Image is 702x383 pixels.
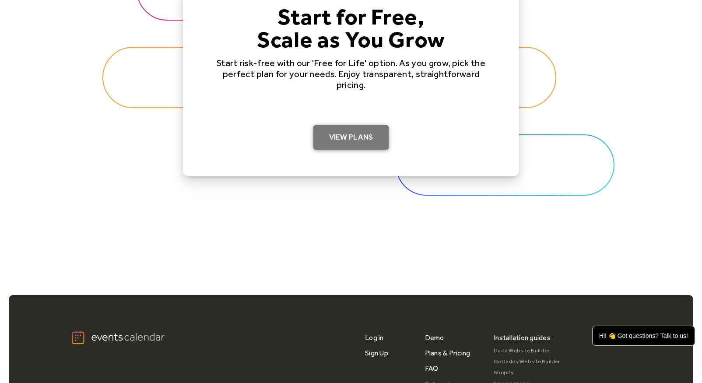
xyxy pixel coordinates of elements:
[494,356,561,367] a: GoDaddy Website Builder
[313,125,389,150] a: View Plans
[425,361,439,376] a: FAQ
[425,330,444,345] a: Demo
[494,367,561,378] a: Shopify
[494,345,561,356] a: Duda Website Builder
[365,345,388,361] a: Sign Up
[211,5,491,51] h4: Start for Free, Scale as You Grow
[365,330,383,345] a: Log in
[425,345,470,361] a: Plans & Pricing
[211,57,491,91] p: Start risk-free with our 'Free for Life' option. As you grow, pick the perfect plan for your need...
[494,330,551,345] div: Installation guides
